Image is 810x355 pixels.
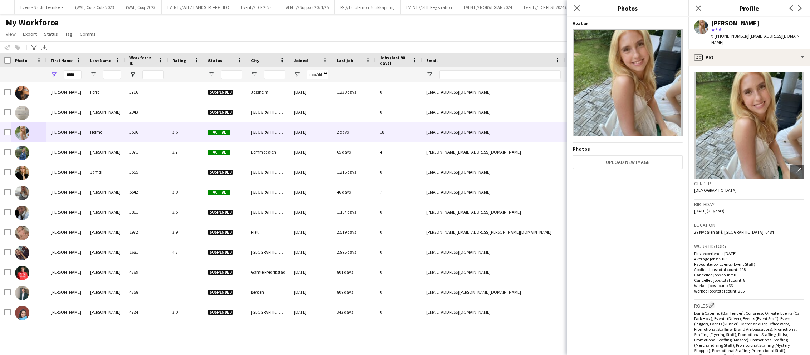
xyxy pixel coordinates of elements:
div: [PERSON_NAME] [46,302,86,322]
img: Julia Schia Oppedal [15,246,29,260]
div: [DATE] [290,102,333,122]
div: [PERSON_NAME] [711,20,759,26]
div: [EMAIL_ADDRESS][DOMAIN_NAME] [422,122,565,142]
p: First experience: [DATE] [694,251,804,256]
div: [PERSON_NAME] [46,242,86,262]
div: Open photos pop-in [790,165,804,179]
p: Worked jobs total count: 265 [694,288,804,294]
div: 0 [375,222,422,242]
div: [PHONE_NUMBER] [565,262,657,282]
div: 3971 [125,142,168,162]
div: [GEOGRAPHIC_DATA] [247,302,290,322]
h3: Photos [567,4,688,13]
input: Email Filter Input [439,70,561,79]
div: 4 [375,142,422,162]
div: [GEOGRAPHIC_DATA] [247,162,290,182]
p: Average jobs: 5.889 [694,256,804,261]
div: [PERSON_NAME] [46,142,86,162]
div: 3.6 [168,122,204,142]
img: Julia Mathisen Strøm [15,206,29,220]
div: [PERSON_NAME] [86,102,125,122]
a: Comms [77,29,99,39]
div: [GEOGRAPHIC_DATA] [247,122,290,142]
div: 0 [375,82,422,102]
p: Worked jobs count: 33 [694,283,804,288]
h4: Avatar [573,20,683,26]
span: Last job [337,58,353,63]
div: Bergen [247,282,290,302]
span: Active [208,130,230,135]
button: EVENT // Support 2024/25 [278,0,335,14]
div: [PHONE_NUMBER] [565,82,657,102]
input: First Name Filter Input [64,70,82,79]
div: Ferro [86,82,125,102]
div: [PERSON_NAME] [46,262,86,282]
div: 3811 [125,202,168,222]
img: Julia Holme [15,126,29,140]
div: [PERSON_NAME] [46,282,86,302]
img: Julia Mathisen [15,186,29,200]
span: Active [208,150,230,155]
span: Suspended [208,310,233,315]
div: [PHONE_NUMBER] [565,242,657,262]
div: [DATE] [290,302,333,322]
div: 0 [375,302,422,322]
button: Open Filter Menu [294,71,300,78]
a: Status [41,29,61,39]
div: [DATE] [290,202,333,222]
div: 1972 [125,222,168,242]
a: Export [20,29,40,39]
div: [PERSON_NAME] [46,182,86,202]
div: 809 days [333,282,375,302]
div: [PHONE_NUMBER] [565,182,657,202]
div: [DATE] [290,82,333,102]
span: | [EMAIL_ADDRESS][DOMAIN_NAME] [711,33,802,45]
div: [GEOGRAPHIC_DATA] [247,202,290,222]
div: [PHONE_NUMBER] [565,302,657,322]
img: Julian Lorentzen [15,286,29,300]
span: Active [208,190,230,195]
div: [PERSON_NAME] [86,302,125,322]
div: 3.0 [168,302,204,322]
div: 2,995 days [333,242,375,262]
div: [GEOGRAPHIC_DATA] [247,242,290,262]
div: Fjell [247,222,290,242]
div: 0 [375,262,422,282]
span: City [251,58,259,63]
input: Status Filter Input [221,70,242,79]
img: Julia Ferro [15,86,29,100]
div: [PERSON_NAME][EMAIL_ADDRESS][PERSON_NAME][DOMAIN_NAME] [422,222,565,242]
input: City Filter Input [264,70,285,79]
div: [PERSON_NAME] [46,82,86,102]
div: Jamtli [86,162,125,182]
span: Comms [80,31,96,37]
h4: Photos [573,146,683,152]
div: 7 [375,182,422,202]
input: Joined Filter Input [307,70,328,79]
button: Open Filter Menu [129,71,136,78]
div: 3.0 [168,182,204,202]
img: Julia Iversen [15,146,29,160]
h3: Profile [688,4,810,13]
img: Julia Høines [15,106,29,120]
div: 5542 [125,182,168,202]
div: [PERSON_NAME][EMAIL_ADDRESS][DOMAIN_NAME] [422,142,565,162]
div: Holme [86,122,125,142]
span: Email [426,58,438,63]
span: Photo [15,58,27,63]
button: Event // JCP FEST 2024 (JCP) [518,0,581,14]
div: [PHONE_NUMBER] [565,102,657,122]
span: Export [23,31,37,37]
div: 801 days [333,262,375,282]
img: Crew avatar or photo [694,72,804,179]
button: EVENT // NORWEGIAN 2024 [458,0,518,14]
img: Julian Jordheim [15,266,29,280]
div: [PERSON_NAME] [86,222,125,242]
input: Last Name Filter Input [103,70,121,79]
div: [DATE] [290,122,333,142]
div: 2.7 [168,142,204,162]
button: Open Filter Menu [208,71,215,78]
button: Event // JCP 2023 [235,0,278,14]
button: (WAL) Coca Cola 2023 [69,0,120,14]
span: Last Name [90,58,111,63]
